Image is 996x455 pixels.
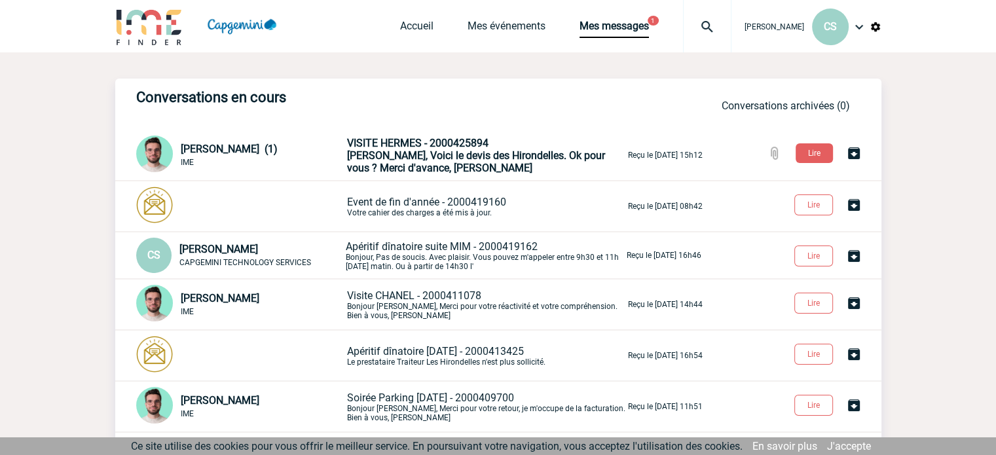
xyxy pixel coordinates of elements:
span: [PERSON_NAME] [181,292,259,304]
a: Mes messages [580,20,649,38]
p: Reçu le [DATE] 14h44 [628,300,703,309]
p: Reçu le [DATE] 16h54 [628,351,703,360]
h3: Conversations en cours [136,89,529,105]
p: Bonjour [PERSON_NAME], Merci pour votre retour, je m'occupe de la facturation. Bien à vous, [PERS... [347,391,625,422]
p: Bonjour, Pas de soucis. Avec plaisir. Vous pouvez m'appeler entre 9h30 et 11h [DATE] matin. Ou à ... [346,240,624,271]
p: Le prestataire Traiteur Les Hirondelles n'est plus sollicité. [347,345,625,367]
div: Conversation privée : Client - Agence [136,285,344,324]
a: Apéritif dînatoire [DATE] - 2000413425Le prestataire Traiteur Les Hirondelles n'est plus sollicit... [136,348,703,361]
span: IME [181,307,194,316]
span: IME [181,158,194,167]
div: Conversation privée : Client - Agence [136,387,344,426]
span: Visite CHANEL - 2000411078 [347,289,481,302]
span: [PERSON_NAME] [745,22,804,31]
span: Soirée Parking [DATE] - 2000409700 [347,391,514,404]
div: Conversation privée : Client - Agence [136,136,344,175]
button: Lire [794,194,833,215]
p: Votre cahier des charges a été mis à jour. [347,196,625,217]
img: Archiver la conversation [846,397,862,413]
a: Lire [785,146,846,158]
p: Reçu le [DATE] 11h51 [628,402,703,411]
button: Lire [794,344,833,365]
img: 121547-2.png [136,136,173,172]
a: En savoir plus [752,440,817,452]
span: CS [824,20,837,33]
div: Conversation privée : Client - Agence [136,336,344,375]
a: Lire [784,249,846,261]
a: Conversations archivées (0) [722,100,850,112]
a: Mes événements [468,20,545,38]
span: [PERSON_NAME] (1) [181,143,278,155]
a: CS [PERSON_NAME] CAPGEMINI TECHNOLOGY SERVICES Apéritif dînatoire suite MIM - 2000419162Bonjour, ... [136,248,701,261]
img: photonotifcontact.png [136,187,173,223]
img: Archiver la conversation [846,145,862,161]
a: Event de fin d'année - 2000419160Votre cahier des charges a été mis à jour. Reçu le [DATE] 08h42 [136,199,703,211]
button: 1 [648,16,659,26]
a: Lire [784,296,846,308]
span: Apéritif dînatoire suite MIM - 2000419162 [346,240,538,253]
button: Lire [794,246,833,266]
span: IME [181,409,194,418]
span: VISITE HERMES - 2000425894 [347,137,489,149]
img: IME-Finder [115,8,183,45]
span: [PERSON_NAME] [181,394,259,407]
span: CS [147,249,160,261]
p: Reçu le [DATE] 08h42 [628,202,703,211]
span: CAPGEMINI TECHNOLOGY SERVICES [179,258,311,267]
a: [PERSON_NAME] IME Soirée Parking [DATE] - 2000409700Bonjour [PERSON_NAME], Merci pour votre retou... [136,399,703,412]
span: [PERSON_NAME], Voici le devis des Hirondelles. Ok pour vous ? Merci d'avance, [PERSON_NAME] [347,149,605,174]
div: Conversation privée : Client - Agence [136,187,344,226]
a: Lire [784,198,846,210]
span: Event de fin d'année - 2000419160 [347,196,506,208]
button: Lire [796,143,833,163]
button: Lire [794,293,833,314]
p: Reçu le [DATE] 15h12 [628,151,703,160]
a: [PERSON_NAME] (1) IME VISITE HERMES - 2000425894[PERSON_NAME], Voici le devis des Hirondelles. Ok... [136,148,703,160]
img: Archiver la conversation [846,197,862,213]
span: [PERSON_NAME] [179,243,258,255]
span: Apéritif dînatoire [DATE] - 2000413425 [347,345,524,357]
a: J'accepte [827,440,871,452]
img: photonotifcontact.png [136,336,173,373]
a: Lire [784,347,846,359]
p: Bonjour [PERSON_NAME], Merci pour votre réactivité et votre compréhension. Bien à vous, [PERSON_N... [347,289,625,320]
p: Reçu le [DATE] 16h46 [627,251,701,260]
img: Archiver la conversation [846,295,862,311]
img: Archiver la conversation [846,248,862,264]
span: Ce site utilise des cookies pour vous offrir le meilleur service. En poursuivant votre navigation... [131,440,743,452]
img: 121547-2.png [136,285,173,321]
img: 121547-2.png [136,387,173,424]
a: Accueil [400,20,433,38]
button: Lire [794,395,833,416]
a: [PERSON_NAME] IME Visite CHANEL - 2000411078Bonjour [PERSON_NAME], Merci pour votre réactivité et... [136,297,703,310]
img: Archiver la conversation [846,346,862,362]
a: Lire [784,398,846,410]
div: Conversation privée : Client - Agence [136,238,343,273]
